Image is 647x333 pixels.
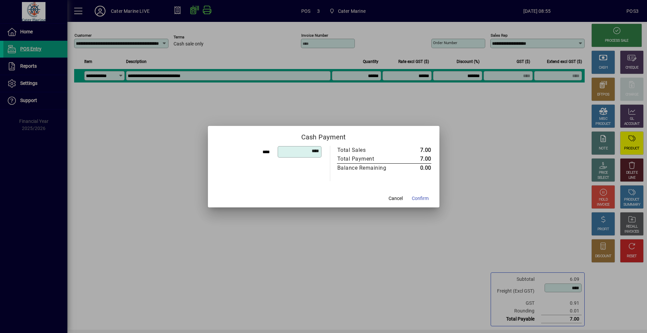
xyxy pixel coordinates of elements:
td: Total Sales [337,146,401,155]
span: Confirm [412,195,429,202]
td: 7.00 [401,146,431,155]
button: Cancel [385,193,406,205]
div: Balance Remaining [337,164,394,172]
td: 7.00 [401,155,431,164]
td: Total Payment [337,155,401,164]
h2: Cash Payment [208,126,439,145]
span: Cancel [389,195,403,202]
td: 0.00 [401,163,431,172]
button: Confirm [409,193,431,205]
